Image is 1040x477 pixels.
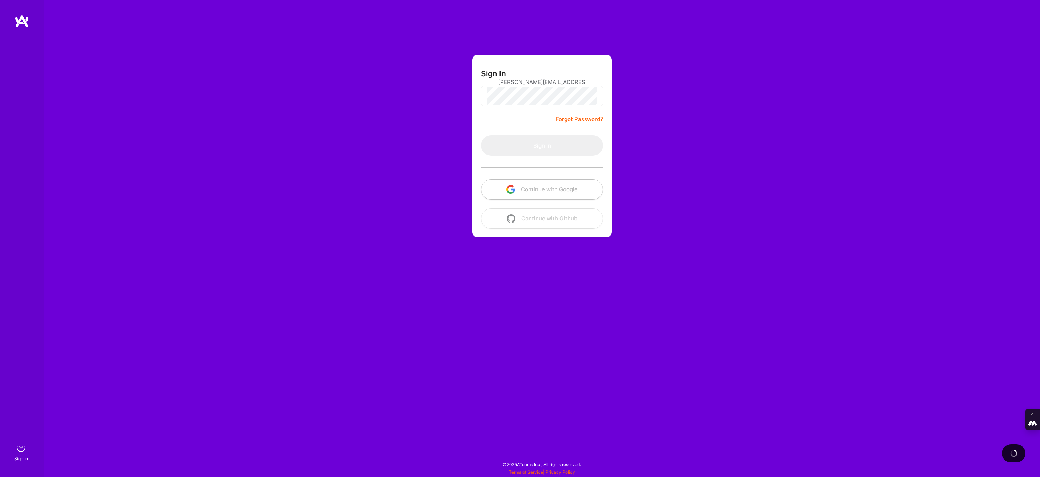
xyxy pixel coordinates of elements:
h3: Sign In [481,69,506,78]
div: Sign In [14,455,28,462]
a: Terms of Service [509,469,543,475]
span: | [509,469,575,475]
button: Continue with Google [481,179,603,200]
button: Continue with Github [481,208,603,229]
img: logo [15,15,29,28]
div: © 2025 ATeams Inc., All rights reserved. [44,455,1040,473]
a: Privacy Policy [546,469,575,475]
img: sign in [14,440,28,455]
a: Forgot Password? [556,115,603,124]
img: icon [506,185,515,194]
a: sign inSign In [15,440,28,462]
input: Email... [498,73,586,91]
button: Sign In [481,135,603,156]
img: loading [1010,450,1017,457]
img: icon [507,214,515,223]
